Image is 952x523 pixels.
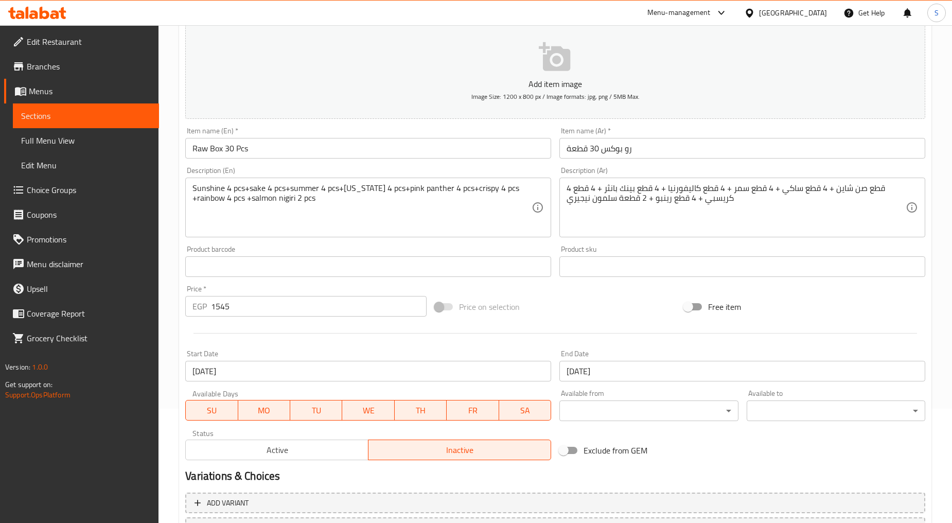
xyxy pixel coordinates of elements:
[207,497,249,510] span: Add variant
[451,403,495,418] span: FR
[185,256,551,277] input: Please enter product barcode
[185,400,238,421] button: SU
[399,403,443,418] span: TH
[21,134,151,147] span: Full Menu View
[935,7,939,19] span: S
[27,332,151,344] span: Grocery Checklist
[190,403,234,418] span: SU
[242,403,286,418] span: MO
[27,307,151,320] span: Coverage Report
[567,183,906,232] textarea: 4 قطع صن شاين + 4 قطع ساكي + 4 قطع سمر + 4 قطع كاليفورنيا + 4 قطع بينك بانثر + 4 قطع كريسبي + 4 ق...
[4,326,159,351] a: Grocery Checklist
[4,29,159,54] a: Edit Restaurant
[4,79,159,103] a: Menus
[499,400,551,421] button: SA
[211,296,427,317] input: Please enter price
[342,400,394,421] button: WE
[185,468,925,484] h2: Variations & Choices
[559,256,925,277] input: Please enter product sku
[29,85,151,97] span: Menus
[32,360,48,374] span: 1.0.0
[27,233,151,246] span: Promotions
[5,360,30,374] span: Version:
[27,184,151,196] span: Choice Groups
[192,300,207,312] p: EGP
[708,301,741,313] span: Free item
[27,258,151,270] span: Menu disclaimer
[471,91,640,102] span: Image Size: 1200 x 800 px / Image formats: jpg, png / 5MB Max.
[4,202,159,227] a: Coupons
[373,443,547,458] span: Inactive
[13,128,159,153] a: Full Menu View
[4,178,159,202] a: Choice Groups
[759,7,827,19] div: [GEOGRAPHIC_DATA]
[21,159,151,171] span: Edit Menu
[395,400,447,421] button: TH
[647,7,711,19] div: Menu-management
[190,443,364,458] span: Active
[4,54,159,79] a: Branches
[27,36,151,48] span: Edit Restaurant
[27,60,151,73] span: Branches
[4,276,159,301] a: Upsell
[290,400,342,421] button: TU
[4,227,159,252] a: Promotions
[238,400,290,421] button: MO
[559,400,738,421] div: ​
[185,493,925,514] button: Add variant
[185,138,551,159] input: Enter name En
[294,403,338,418] span: TU
[21,110,151,122] span: Sections
[346,403,390,418] span: WE
[5,388,70,402] a: Support.OpsPlatform
[447,400,499,421] button: FR
[4,252,159,276] a: Menu disclaimer
[368,440,551,460] button: Inactive
[503,403,547,418] span: SA
[5,378,52,391] span: Get support on:
[559,138,925,159] input: Enter name Ar
[185,440,368,460] button: Active
[192,183,532,232] textarea: Sunshine 4 pcs+sake 4 pcs+summer 4 pcs+[US_STATE] 4 pcs+pink panther 4 pcs+crispy 4 pcs +rainbow ...
[4,301,159,326] a: Coverage Report
[27,208,151,221] span: Coupons
[27,283,151,295] span: Upsell
[13,153,159,178] a: Edit Menu
[584,444,647,457] span: Exclude from GEM
[459,301,520,313] span: Price on selection
[747,400,925,421] div: ​
[185,25,925,119] button: Add item imageImage Size: 1200 x 800 px / Image formats: jpg, png / 5MB Max.
[201,78,909,90] p: Add item image
[13,103,159,128] a: Sections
